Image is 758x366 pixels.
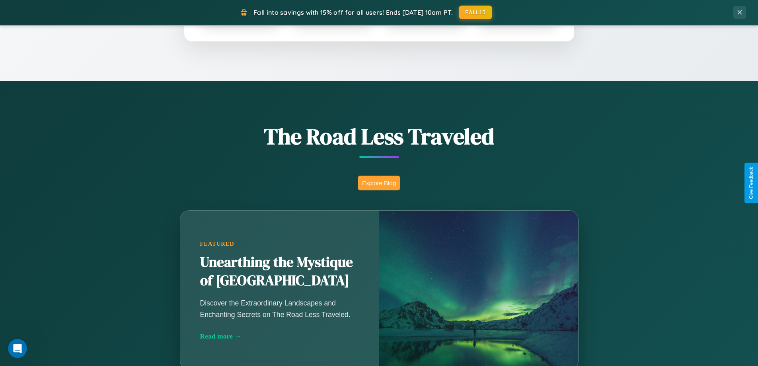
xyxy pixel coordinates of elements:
iframe: Intercom live chat [8,339,27,358]
button: Explore Blog [358,176,400,190]
button: FALL15 [459,6,492,19]
div: Give Feedback [748,167,754,199]
h1: The Road Less Traveled [140,121,618,152]
div: Read more → [200,332,359,341]
div: Featured [200,241,359,247]
span: Fall into savings with 15% off for all users! Ends [DATE] 10am PT. [253,8,453,16]
h2: Unearthing the Mystique of [GEOGRAPHIC_DATA] [200,253,359,290]
p: Discover the Extraordinary Landscapes and Enchanting Secrets on The Road Less Traveled. [200,297,359,320]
